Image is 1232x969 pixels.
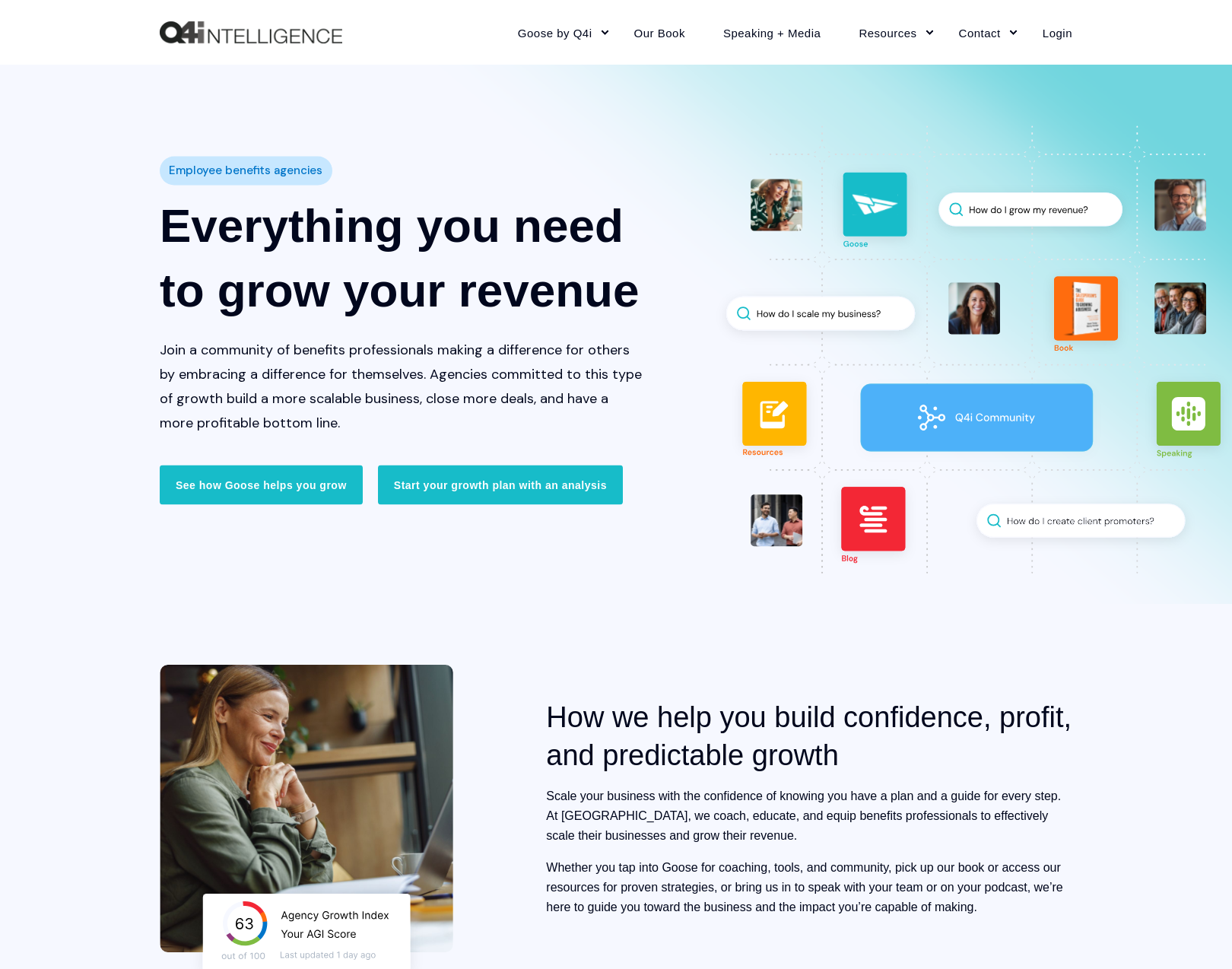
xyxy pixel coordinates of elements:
[546,786,1072,846] p: Scale your business with the confidence of knowing you have a plan and a guide for every step. At...
[378,465,623,505] a: Start your growth plan with an analysis
[160,21,342,44] a: Back to Home
[160,465,363,505] a: See how Goose helps you grow
[160,338,643,435] p: Join a community of benefits professionals making a difference for others by embracing a differen...
[546,698,1072,774] h2: How we help you build confidence, profit, and predictable growth
[160,21,342,44] img: Q4intelligence, LLC logo
[546,858,1072,917] p: Whether you tap into Goose for coaching, tools, and community, pick up our book or access our res...
[160,193,643,322] h1: Everything you need to grow your revenue
[169,160,322,182] span: Employee benefits agencies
